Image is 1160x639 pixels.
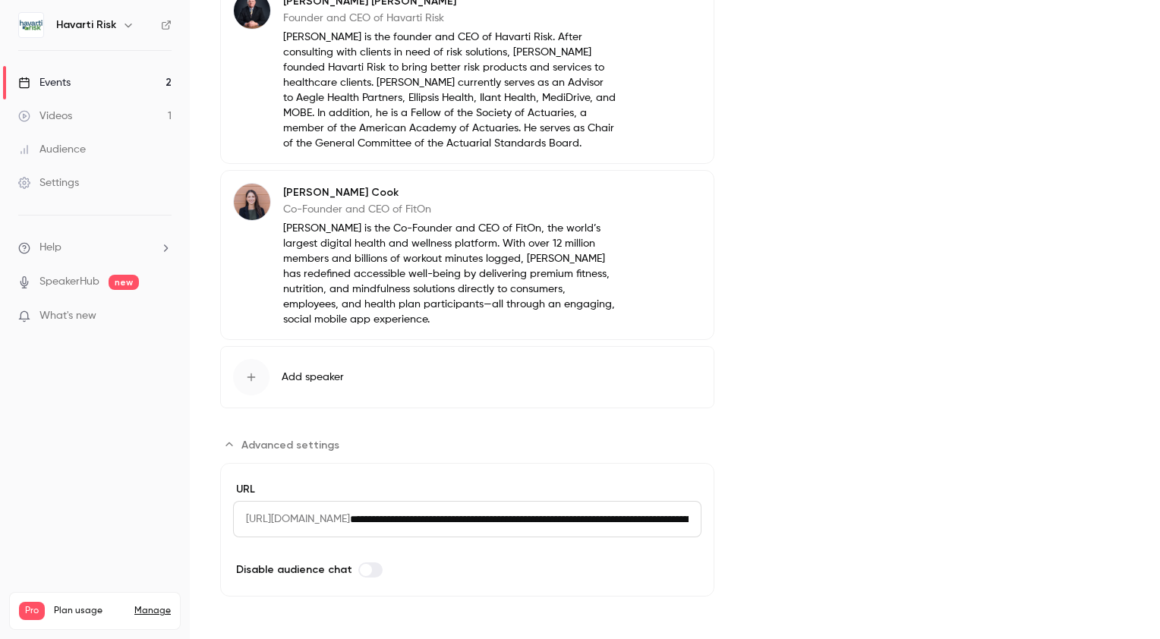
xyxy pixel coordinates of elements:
li: help-dropdown-opener [18,240,172,256]
iframe: Noticeable Trigger [153,310,172,323]
h6: Havarti Risk [56,17,116,33]
div: Lindsay Cook[PERSON_NAME] CookCo-Founder and CEO of FitOn[PERSON_NAME] is the Co-Founder and CEO ... [220,170,714,340]
button: Advanced settings [220,433,348,457]
label: URL [233,482,701,497]
a: Manage [134,605,171,617]
img: Lindsay Cook [234,184,270,220]
span: Help [39,240,61,256]
img: Havarti Risk [19,13,43,37]
span: Pro [19,602,45,620]
span: Disable audience chat [236,562,352,578]
p: [PERSON_NAME] is the Co-Founder and CEO of FitOn, the world’s largest digital health and wellness... [283,221,616,327]
p: [PERSON_NAME] Cook [283,185,616,200]
span: Advanced settings [241,437,339,453]
span: What's new [39,308,96,324]
p: [PERSON_NAME] is the founder and CEO of Havarti Risk. After consulting with clients in need of ri... [283,30,616,151]
div: Audience [18,142,86,157]
section: Advanced settings [220,433,714,597]
span: new [109,275,139,290]
span: Add speaker [282,370,344,385]
a: SpeakerHub [39,274,99,290]
button: Add speaker [220,346,714,408]
p: Founder and CEO of Havarti Risk [283,11,616,26]
span: [URL][DOMAIN_NAME] [233,501,350,537]
p: Co-Founder and CEO of FitOn [283,202,616,217]
div: Events [18,75,71,90]
span: Plan usage [54,605,125,617]
div: Settings [18,175,79,190]
div: Videos [18,109,72,124]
